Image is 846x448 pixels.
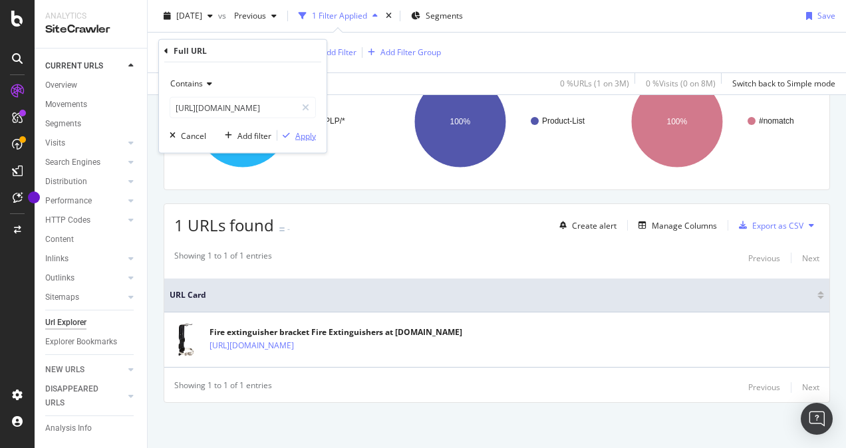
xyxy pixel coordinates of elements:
[174,214,274,236] span: 1 URLs found
[450,117,470,126] text: 100%
[45,98,87,112] div: Movements
[609,64,816,179] svg: A chart.
[45,233,138,247] a: Content
[362,45,441,60] button: Add Filter Group
[45,136,65,150] div: Visits
[554,215,617,236] button: Create alert
[45,252,124,266] a: Inlinks
[45,213,90,227] div: HTTP Codes
[45,98,138,112] a: Movements
[293,5,383,27] button: 1 Filter Applied
[45,316,138,330] a: Url Explorer
[45,363,124,377] a: NEW URLS
[45,11,136,22] div: Analytics
[174,380,272,395] div: Showing 1 to 1 of 1 entries
[158,5,218,27] button: [DATE]
[542,116,585,126] text: Product-List
[174,45,207,56] div: Full URL
[748,380,780,395] button: Previous
[732,78,835,89] div: Switch back to Simple mode
[45,252,69,266] div: Inlinks
[237,130,271,141] div: Add filter
[802,382,819,393] div: Next
[45,382,112,410] div: DISAPPEARED URLS
[303,45,356,60] button: Add Filter
[734,215,803,236] button: Export as CSV
[45,156,100,169] div: Search Engines
[279,227,285,231] img: Equal
[45,194,124,208] a: Performance
[176,10,202,21] span: 2025 Aug. 9th
[164,129,206,142] button: Cancel
[210,326,462,338] div: Fire extinguisher bracket Fire Extinguishers at [DOMAIN_NAME]
[321,47,356,58] div: Add Filter
[325,116,345,126] text: PLP/*
[801,403,833,435] div: Open Intercom Messenger
[406,5,468,27] button: Segments
[383,9,394,23] div: times
[748,250,780,266] button: Previous
[229,10,266,21] span: Previous
[229,5,282,27] button: Previous
[277,129,316,142] button: Apply
[45,156,124,169] a: Search Engines
[45,316,86,330] div: Url Explorer
[45,136,124,150] a: Visits
[170,78,203,89] span: Contains
[181,130,206,141] div: Cancel
[45,382,124,410] a: DISAPPEARED URLS
[802,380,819,395] button: Next
[45,22,136,37] div: SiteCrawler
[652,220,717,231] div: Manage Columns
[45,421,138,435] a: Analysis Info
[28,191,40,203] div: Tooltip anchor
[45,175,87,189] div: Distribution
[748,253,780,264] div: Previous
[45,271,74,285] div: Outlinks
[727,73,835,94] button: Switch back to Simple mode
[45,271,124,285] a: Outlinks
[170,289,814,301] span: URL Card
[45,78,138,92] a: Overview
[802,253,819,264] div: Next
[748,382,780,393] div: Previous
[45,290,79,304] div: Sitemaps
[287,223,290,235] div: -
[218,10,229,21] span: vs
[45,78,77,92] div: Overview
[45,421,92,435] div: Analysis Info
[45,117,81,131] div: Segments
[45,290,124,304] a: Sitemaps
[752,220,803,231] div: Export as CSV
[45,194,92,208] div: Performance
[45,59,124,73] a: CURRENT URLS
[210,339,294,352] a: [URL][DOMAIN_NAME]
[45,213,124,227] a: HTTP Codes
[380,47,441,58] div: Add Filter Group
[646,78,716,89] div: 0 % Visits ( 0 on 8M )
[802,250,819,266] button: Next
[759,116,794,126] text: #nomatch
[426,10,463,21] span: Segments
[312,10,367,21] div: 1 Filter Applied
[45,363,84,377] div: NEW URLS
[633,217,717,233] button: Manage Columns
[817,10,835,21] div: Save
[174,250,272,266] div: Showing 1 to 1 of 1 entries
[667,117,688,126] text: 100%
[295,130,316,141] div: Apply
[45,335,117,349] div: Explorer Bookmarks
[45,175,124,189] a: Distribution
[45,335,138,349] a: Explorer Bookmarks
[45,59,103,73] div: CURRENT URLS
[45,117,138,131] a: Segments
[219,129,271,142] button: Add filter
[392,64,599,179] svg: A chart.
[174,64,382,179] div: A chart.
[45,233,74,247] div: Content
[560,78,629,89] div: 0 % URLs ( 1 on 3M )
[801,5,835,27] button: Save
[572,220,617,231] div: Create alert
